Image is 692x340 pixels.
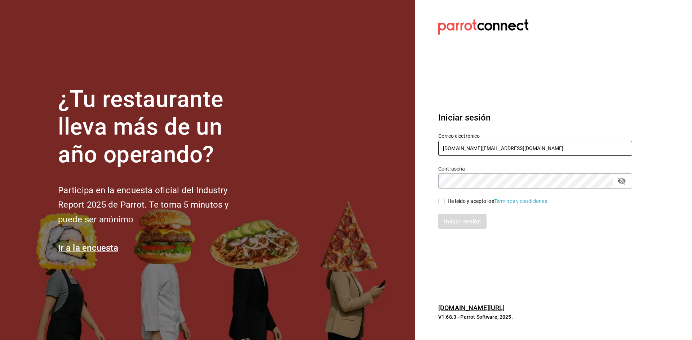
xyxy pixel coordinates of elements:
[438,141,632,156] input: Ingresa tu correo electrónico
[438,113,491,123] font: Iniciar sesión
[448,198,494,204] font: He leído y acepto los
[438,314,513,320] font: V1.68.3 - Parrot Software, 2025.
[58,243,118,253] a: Ir a la encuesta
[616,175,628,187] button: campo de contraseña
[438,166,465,172] font: Contraseña
[494,198,549,204] a: Términos y condiciones.
[438,304,505,312] a: [DOMAIN_NAME][URL]
[438,133,480,139] font: Correo electrónico
[58,86,223,168] font: ¿Tu restaurante lleva más de un año operando?
[58,185,229,225] font: Participa en la encuesta oficial del Industry Report 2025 de Parrot. Te toma 5 minutos y puede se...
